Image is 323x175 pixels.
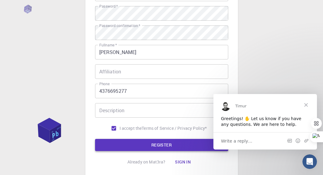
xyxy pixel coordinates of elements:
button: REGISTER [95,139,228,151]
button: Sign in [170,156,196,168]
p: Already on Mat3ra? [127,159,166,165]
label: Password [99,4,118,9]
p: Terms of Service / Privacy Policy * [142,125,207,131]
label: Fullname [99,42,117,48]
iframe: Intercom live chat [302,154,317,169]
span: I accept the [120,125,142,131]
iframe: Intercom live chat message [213,94,317,150]
a: Terms of Service / Privacy Policy* [142,125,207,131]
label: Password confirmation [99,23,140,28]
label: Phone [99,81,110,86]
